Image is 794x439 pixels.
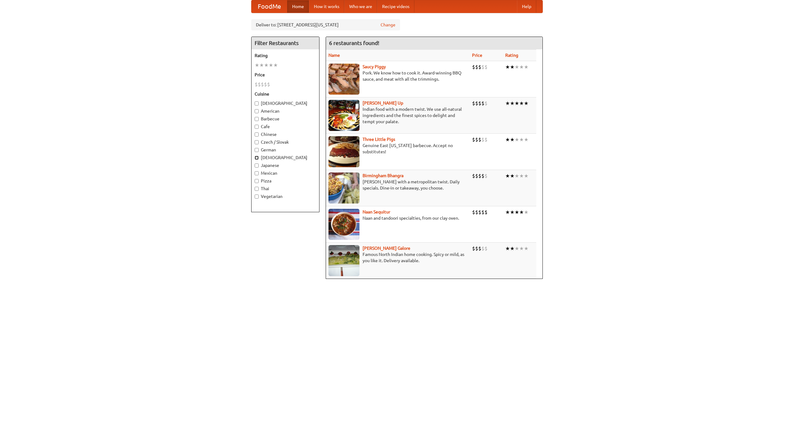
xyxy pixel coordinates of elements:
[472,64,475,70] li: $
[505,136,510,143] li: ★
[255,62,259,69] li: ★
[517,0,536,13] a: Help
[510,245,515,252] li: ★
[255,186,316,192] label: Thai
[264,62,269,69] li: ★
[381,22,395,28] a: Change
[510,209,515,216] li: ★
[505,64,510,70] li: ★
[475,100,478,107] li: $
[515,136,519,143] li: ★
[484,64,488,70] li: $
[328,142,467,155] p: Genuine East [US_STATE] barbecue. Accept no substitutes!
[363,137,395,142] a: Three Little Pigs
[363,173,404,178] a: Birmingham Bhangra
[524,245,529,252] li: ★
[363,101,403,105] b: [PERSON_NAME] Up
[505,100,510,107] li: ★
[481,64,484,70] li: $
[510,64,515,70] li: ★
[472,172,475,179] li: $
[329,40,379,46] ng-pluralize: 6 restaurants found!
[255,193,316,199] label: Vegetarian
[481,100,484,107] li: $
[255,195,259,199] input: Vegetarian
[255,123,316,130] label: Cafe
[328,172,359,204] img: bhangra.jpg
[481,209,484,216] li: $
[524,100,529,107] li: ★
[264,81,267,88] li: $
[267,81,270,88] li: $
[475,209,478,216] li: $
[255,109,259,113] input: American
[363,64,386,69] a: Saucy Piggy
[510,100,515,107] li: ★
[475,245,478,252] li: $
[472,209,475,216] li: $
[481,172,484,179] li: $
[255,117,259,121] input: Barbecue
[255,155,316,161] label: [DEMOGRAPHIC_DATA]
[475,136,478,143] li: $
[363,246,410,251] a: [PERSON_NAME] Galore
[478,245,481,252] li: $
[377,0,414,13] a: Recipe videos
[261,81,264,88] li: $
[478,209,481,216] li: $
[273,62,278,69] li: ★
[519,64,524,70] li: ★
[255,52,316,59] h5: Rating
[255,140,259,144] input: Czech / Slovak
[255,131,316,137] label: Chinese
[515,209,519,216] li: ★
[255,81,258,88] li: $
[515,172,519,179] li: ★
[510,136,515,143] li: ★
[328,64,359,95] img: saucy.jpg
[328,245,359,276] img: currygalore.jpg
[519,245,524,252] li: ★
[472,136,475,143] li: $
[255,139,316,145] label: Czech / Slovak
[472,53,482,58] a: Price
[287,0,309,13] a: Home
[505,245,510,252] li: ★
[505,53,518,58] a: Rating
[519,209,524,216] li: ★
[524,209,529,216] li: ★
[255,108,316,114] label: American
[255,147,316,153] label: German
[515,64,519,70] li: ★
[252,37,319,49] h4: Filter Restaurants
[344,0,377,13] a: Who we are
[519,172,524,179] li: ★
[309,0,344,13] a: How it works
[259,62,264,69] li: ★
[328,106,467,125] p: Indian food with a modern twist. We use all-natural ingredients and the finest spices to delight ...
[363,209,390,214] a: Naan Sequitur
[515,245,519,252] li: ★
[328,53,340,58] a: Name
[478,172,481,179] li: $
[475,64,478,70] li: $
[484,100,488,107] li: $
[255,91,316,97] h5: Cuisine
[524,64,529,70] li: ★
[255,179,259,183] input: Pizza
[255,162,316,168] label: Japanese
[328,215,467,221] p: Naan and tandoori specialties, from our clay oven.
[255,116,316,122] label: Barbecue
[328,251,467,264] p: Famous North Indian home cooking. Spicy or mild, as you like it. Delivery available.
[510,172,515,179] li: ★
[478,64,481,70] li: $
[505,209,510,216] li: ★
[255,148,259,152] input: German
[524,172,529,179] li: ★
[255,178,316,184] label: Pizza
